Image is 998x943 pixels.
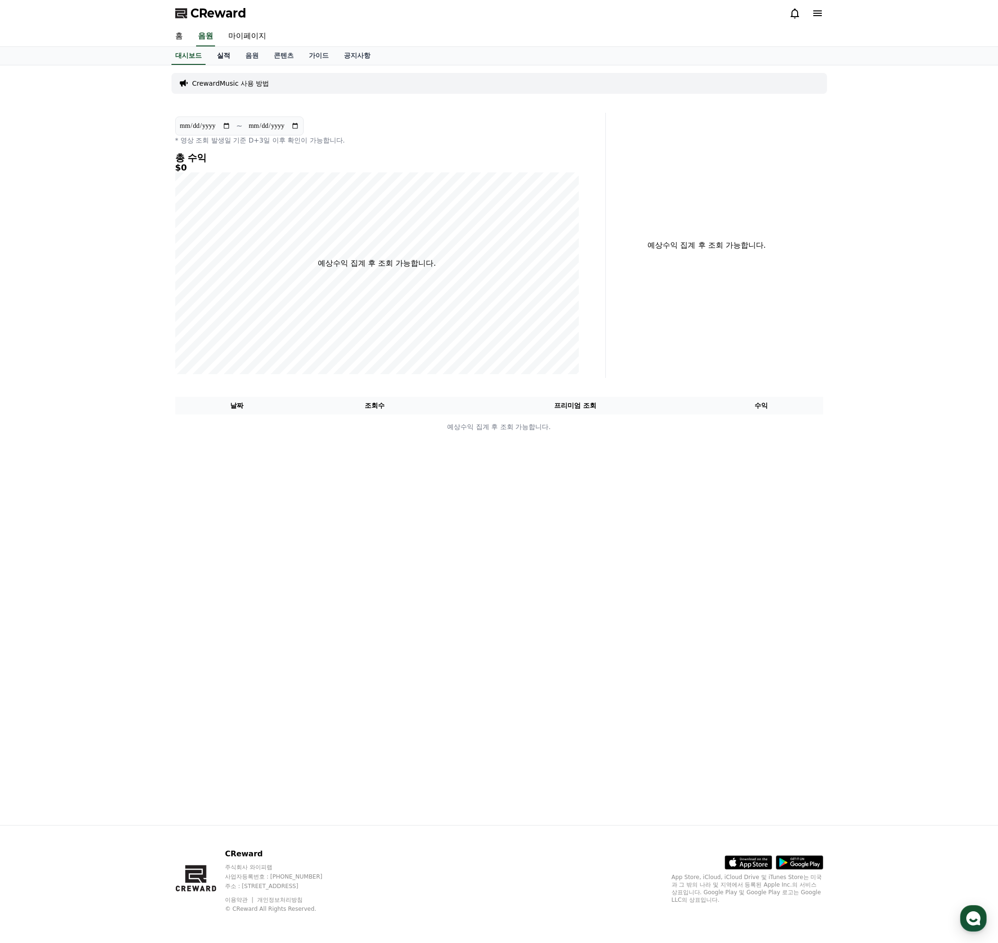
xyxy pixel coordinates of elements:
th: 조회수 [298,397,450,414]
a: 대시보드 [171,47,206,65]
a: CrewardMusic 사용 방법 [192,79,270,88]
p: * 영상 조회 발생일 기준 D+3일 이후 확인이 가능합니다. [175,135,579,145]
a: Settings [122,300,182,324]
span: CReward [190,6,246,21]
p: 주식회사 와이피랩 [225,863,341,871]
span: Settings [140,314,163,322]
th: 수익 [700,397,823,414]
p: 예상수익 집계 후 조회 가능합니다. [176,422,823,432]
a: 공지사항 [336,47,378,65]
p: © CReward All Rights Reserved. [225,905,341,913]
a: 콘텐츠 [266,47,301,65]
a: 음원 [238,47,266,65]
a: 가이드 [301,47,336,65]
p: 사업자등록번호 : [PHONE_NUMBER] [225,873,341,880]
p: 예상수익 집계 후 조회 가능합니다. [613,240,800,251]
a: 마이페이지 [221,27,274,46]
th: 프리미엄 조회 [451,397,700,414]
a: Messages [63,300,122,324]
a: Home [3,300,63,324]
p: CReward [225,848,341,860]
p: ~ [236,120,243,132]
span: Messages [79,315,107,323]
p: 주소 : [STREET_ADDRESS] [225,882,341,890]
a: 홈 [168,27,190,46]
a: 실적 [209,47,238,65]
a: CReward [175,6,246,21]
span: Home [24,314,41,322]
p: App Store, iCloud, iCloud Drive 및 iTunes Store는 미국과 그 밖의 나라 및 지역에서 등록된 Apple Inc.의 서비스 상표입니다. Goo... [672,873,823,904]
h5: $0 [175,163,579,172]
a: 개인정보처리방침 [257,897,303,903]
th: 날짜 [175,397,299,414]
a: 이용약관 [225,897,255,903]
h4: 총 수익 [175,153,579,163]
p: 예상수익 집계 후 조회 가능합니다. [318,258,436,269]
a: 음원 [196,27,215,46]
